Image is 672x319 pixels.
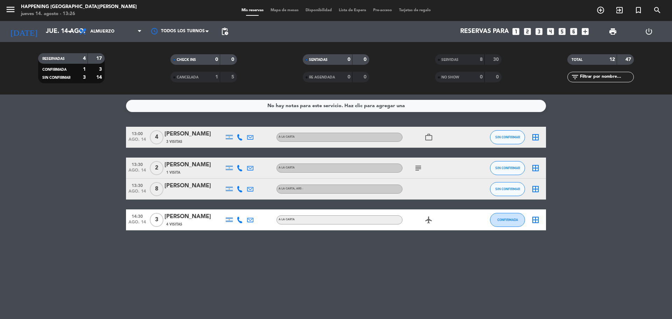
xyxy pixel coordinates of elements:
span: A LA CARTA [279,187,303,190]
span: 8 [150,182,163,196]
i: turned_in_not [634,6,643,14]
strong: 0 [348,57,350,62]
strong: 0 [231,57,236,62]
button: CONFIRMADA [490,213,525,227]
strong: 4 [83,56,86,61]
span: CONFIRMADA [497,218,518,222]
span: Tarjetas de regalo [395,8,434,12]
strong: 0 [364,57,368,62]
i: border_all [531,164,540,172]
strong: 0 [348,75,350,79]
span: CONFIRMADA [42,68,66,71]
i: [DATE] [5,24,42,39]
span: ago. 14 [128,168,146,176]
strong: 5 [231,75,236,79]
strong: 3 [83,75,86,80]
span: 3 [150,213,163,227]
strong: 3 [99,67,103,72]
span: Lista de Espera [335,8,370,12]
strong: 14 [96,75,103,80]
strong: 0 [364,75,368,79]
span: NO SHOW [441,76,459,79]
span: SIN CONFIRMAR [42,76,70,79]
span: print [609,27,617,36]
strong: 17 [96,56,103,61]
button: menu [5,4,16,17]
span: pending_actions [220,27,229,36]
strong: 47 [625,57,632,62]
i: add_box [581,27,590,36]
div: [PERSON_NAME] [164,181,224,190]
i: work_outline [425,133,433,141]
span: Mis reservas [238,8,267,12]
i: border_all [531,133,540,141]
button: SIN CONFIRMAR [490,182,525,196]
strong: 8 [480,57,483,62]
strong: 0 [496,75,500,79]
div: [PERSON_NAME] [164,130,224,139]
span: SIN CONFIRMAR [495,135,520,139]
i: menu [5,4,16,15]
strong: 1 [83,67,86,72]
input: Filtrar por nombre... [579,73,633,81]
span: 4 Visitas [166,222,182,227]
span: ago. 14 [128,137,146,145]
span: ago. 14 [128,220,146,228]
i: border_all [531,185,540,193]
span: CANCELADA [177,76,198,79]
span: A LA CARTA [279,218,295,221]
i: looks_two [523,27,532,36]
i: power_settings_new [645,27,653,36]
i: looks_3 [534,27,544,36]
span: Disponibilidad [302,8,335,12]
span: A LA CARTA [279,166,295,169]
span: SERVIDAS [441,58,458,62]
strong: 12 [609,57,615,62]
i: looks_4 [546,27,555,36]
i: arrow_drop_down [65,27,73,36]
i: add_circle_outline [596,6,605,14]
span: Reservas para [460,28,509,35]
span: SIN CONFIRMAR [495,187,520,191]
strong: 0 [480,75,483,79]
span: 14:30 [128,212,146,220]
strong: 0 [215,57,218,62]
div: [PERSON_NAME] [164,212,224,221]
i: looks_5 [558,27,567,36]
i: filter_list [571,73,579,81]
span: A LA CARTA [279,136,295,138]
button: SIN CONFIRMAR [490,130,525,144]
span: RE AGENDADA [309,76,335,79]
div: Happening [GEOGRAPHIC_DATA][PERSON_NAME] [21,4,137,11]
span: 13:30 [128,181,146,189]
span: 3 Visitas [166,139,182,145]
span: 13:30 [128,160,146,168]
i: subject [414,164,422,172]
span: Pre-acceso [370,8,395,12]
span: 1 Visita [166,170,180,175]
div: [PERSON_NAME] [164,160,224,169]
span: SENTADAS [309,58,328,62]
span: SIN CONFIRMAR [495,166,520,170]
i: exit_to_app [615,6,624,14]
div: No hay notas para este servicio. Haz clic para agregar una [267,102,405,110]
div: LOG OUT [631,21,667,42]
span: 4 [150,130,163,144]
i: looks_one [511,27,520,36]
i: border_all [531,216,540,224]
span: CHECK INS [177,58,196,62]
i: looks_6 [569,27,578,36]
span: TOTAL [572,58,582,62]
span: ago. 14 [128,189,146,197]
span: Mapa de mesas [267,8,302,12]
span: 13:00 [128,129,146,137]
span: Almuerzo [90,29,114,34]
span: , ARS - [295,187,303,190]
span: 2 [150,161,163,175]
i: airplanemode_active [425,216,433,224]
div: jueves 14. agosto - 13:26 [21,11,137,18]
button: SIN CONFIRMAR [490,161,525,175]
span: RESERVADAS [42,57,65,61]
i: search [653,6,661,14]
strong: 1 [215,75,218,79]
